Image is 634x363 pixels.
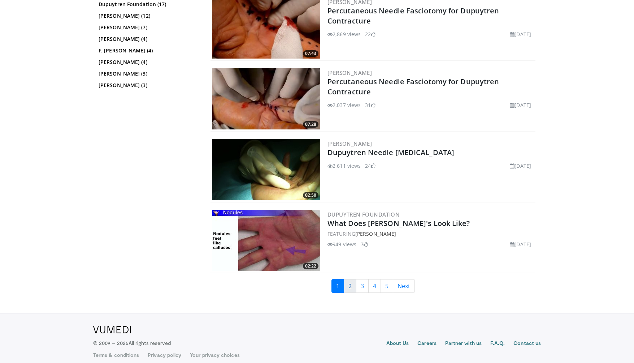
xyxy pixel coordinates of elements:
[212,68,320,129] img: df585196-8a12-42a6-8eb0-a0a1daf0aeaa.300x170_q85_crop-smart_upscale.jpg
[129,340,171,346] span: All rights reserved
[99,35,198,43] a: [PERSON_NAME] (4)
[327,148,454,157] a: Dupuytren Needle [MEDICAL_DATA]
[327,140,372,147] a: [PERSON_NAME]
[327,69,372,76] a: [PERSON_NAME]
[327,77,499,97] a: Percutaneous Needle Fasciotomy for Dupuytren Contracture
[327,230,534,238] div: FEATURING
[381,279,393,293] a: 5
[365,30,375,38] li: 22
[361,240,368,248] li: 7
[303,192,318,198] span: 02:50
[327,211,400,218] a: Dupuytren Foundation
[99,47,198,54] a: F. [PERSON_NAME] (4)
[513,339,541,348] a: Contact us
[327,101,361,109] li: 2,037 views
[510,162,531,170] li: [DATE]
[393,279,415,293] a: Next
[365,101,375,109] li: 31
[490,339,505,348] a: F.A.Q.
[93,326,131,333] img: VuMedi Logo
[327,218,470,228] a: What Does [PERSON_NAME]'s Look Like?
[99,59,198,66] a: [PERSON_NAME] (4)
[99,70,198,77] a: [PERSON_NAME] (3)
[327,162,361,170] li: 2,611 views
[212,68,320,129] a: 07:28
[212,139,320,200] img: beb06700-8cfe-4ae4-8eae-61d9ab2f78a5.300x170_q85_crop-smart_upscale.jpg
[190,351,239,359] a: Your privacy choices
[386,339,409,348] a: About Us
[417,339,437,348] a: Careers
[303,263,318,269] span: 02:22
[355,230,396,237] a: [PERSON_NAME]
[327,30,361,38] li: 2,869 views
[99,24,198,31] a: [PERSON_NAME] (7)
[99,1,198,8] a: Dupuytren Foundation (17)
[356,279,369,293] a: 3
[365,162,375,170] li: 24
[327,6,499,26] a: Percutaneous Needle Fasciotomy for Dupuytren Contracture
[93,339,171,347] p: © 2009 – 2025
[148,351,181,359] a: Privacy policy
[344,279,356,293] a: 2
[212,139,320,200] a: 02:50
[368,279,381,293] a: 4
[510,101,531,109] li: [DATE]
[327,240,356,248] li: 949 views
[212,210,320,271] a: 02:22
[445,339,482,348] a: Partner with us
[303,50,318,57] span: 07:43
[99,82,198,89] a: [PERSON_NAME] (3)
[510,30,531,38] li: [DATE]
[212,210,320,271] img: 5ba17368-2014-49ac-8f14-ffce86cec8ba.300x170_q85_crop-smart_upscale.jpg
[210,279,535,293] nav: Search results pages
[331,279,344,293] a: 1
[99,12,198,20] a: [PERSON_NAME] (12)
[93,351,139,359] a: Terms & conditions
[510,240,531,248] li: [DATE]
[303,121,318,128] span: 07:28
